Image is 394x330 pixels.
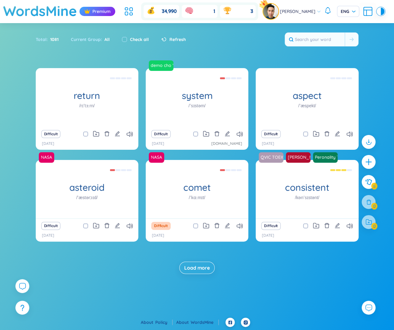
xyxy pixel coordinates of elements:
div: Total : [36,33,65,46]
span: 1081 [48,36,59,43]
span: delete [214,223,220,228]
h1: /ˈkɑːmɪt/ [189,194,205,201]
a: QVIC TOEIC max skill [259,152,286,163]
div: Keywords by Traffic [68,36,104,40]
button: delete [104,222,110,230]
h1: /ˈsɪstəm/ [189,102,205,109]
a: NASA [39,152,57,163]
div: v 4.0.25 [17,10,30,15]
div: Premium [79,7,115,16]
p: [DATE] [262,141,274,147]
span: 34,990 [162,8,177,15]
h1: comet [146,182,248,193]
button: delete [324,130,330,138]
button: edit [225,130,230,138]
p: [DATE] [152,141,164,147]
button: Load more [179,262,215,274]
img: website_grey.svg [10,16,15,21]
button: edit [115,222,120,230]
span: delete [214,131,220,136]
a: [PERSON_NAME] :-) [286,152,313,163]
h1: /ˈæspekt/ [298,102,316,109]
h1: /kənˈsɪstənt/ [295,194,319,201]
span: delete [324,223,330,228]
button: delete [214,130,220,138]
span: [PERSON_NAME] [280,8,315,15]
a: avatarpro [263,4,280,19]
span: All [102,37,110,42]
a: NASA [38,154,55,160]
span: Load more [184,264,210,271]
a: Peronality Traits Solvay [312,154,338,160]
div: Domain Overview [23,36,55,40]
button: Difficult [151,130,171,138]
button: edit [335,130,340,138]
span: plus [365,158,372,166]
img: crown icon [84,8,90,14]
span: delete [104,223,110,228]
a: NASA [148,154,165,160]
img: tab_keywords_by_traffic_grey.svg [61,36,66,41]
span: edit [335,223,340,228]
div: Current Group : [65,33,116,46]
button: edit [115,130,120,138]
a: WordsMine [191,320,219,325]
span: ENG [341,8,355,14]
button: delete [214,222,220,230]
a: demo cho Vo [149,60,176,71]
img: tab_domain_overview_orange.svg [17,36,22,41]
label: Check all [130,36,149,43]
a: NASA [149,152,167,163]
h1: /rɪˈtɜːrn/ [79,102,95,109]
span: edit [115,223,120,228]
a: [PERSON_NAME] :-) [285,154,311,160]
span: edit [225,131,230,136]
div: Domain: [DOMAIN_NAME] [16,16,68,21]
p: [DATE] [42,141,54,147]
h1: system [146,90,248,101]
span: edit [335,131,340,136]
div: About [176,319,219,326]
button: Difficult [41,222,61,230]
h1: asteroid [36,182,138,193]
span: edit [115,131,120,136]
h1: consistent [256,182,358,193]
img: logo_orange.svg [10,10,15,15]
a: demo cho Vo [148,62,174,68]
button: Difficult [261,222,281,230]
input: Search your word [285,33,345,46]
span: delete [104,131,110,136]
p: [DATE] [42,233,54,238]
button: Difficult [261,130,281,138]
button: delete [104,130,110,138]
h1: /ˈæstərɔɪd/ [76,194,98,201]
span: edit [225,223,230,228]
span: delete [324,131,330,136]
a: [DOMAIN_NAME] [211,141,242,147]
div: About [141,319,173,326]
button: Difficult [41,130,61,138]
span: Refresh [169,36,186,43]
a: Peronality Traits Solvay [313,152,340,163]
h1: aspect [256,90,358,101]
a: Policy [155,320,173,325]
span: 3 [250,8,253,15]
span: 1 [213,8,215,15]
p: [DATE] [262,233,274,238]
h1: return [36,90,138,101]
button: edit [225,222,230,230]
button: Difficult [151,222,171,230]
p: [DATE] [152,233,164,238]
button: edit [335,222,340,230]
img: avatar [263,4,278,19]
a: QVIC TOEIC max skill [258,154,284,160]
button: delete [324,222,330,230]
